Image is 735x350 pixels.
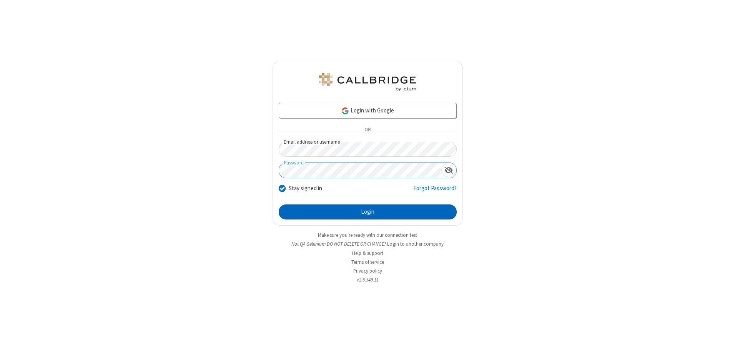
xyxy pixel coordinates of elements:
li: v2.6.349.11 [273,276,463,283]
li: Not QA Selenium DO NOT DELETE OR CHANGE? [273,240,463,248]
button: Login to another company [387,240,444,248]
div: Show password [441,163,456,177]
span: OR [361,125,374,136]
a: Forgot Password? [413,184,457,199]
button: Login [279,204,457,220]
a: Login with Google [279,103,457,118]
img: google-icon.png [341,107,349,115]
img: QA Selenium DO NOT DELETE OR CHANGE [318,73,417,91]
a: Help & support [352,250,383,256]
a: Make sure you're ready with our connection test [318,232,417,238]
label: Stay signed in [289,184,322,193]
input: Password [279,163,441,178]
a: Terms of service [351,259,384,265]
a: Privacy policy [353,268,382,274]
input: Email address or username [279,142,457,157]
